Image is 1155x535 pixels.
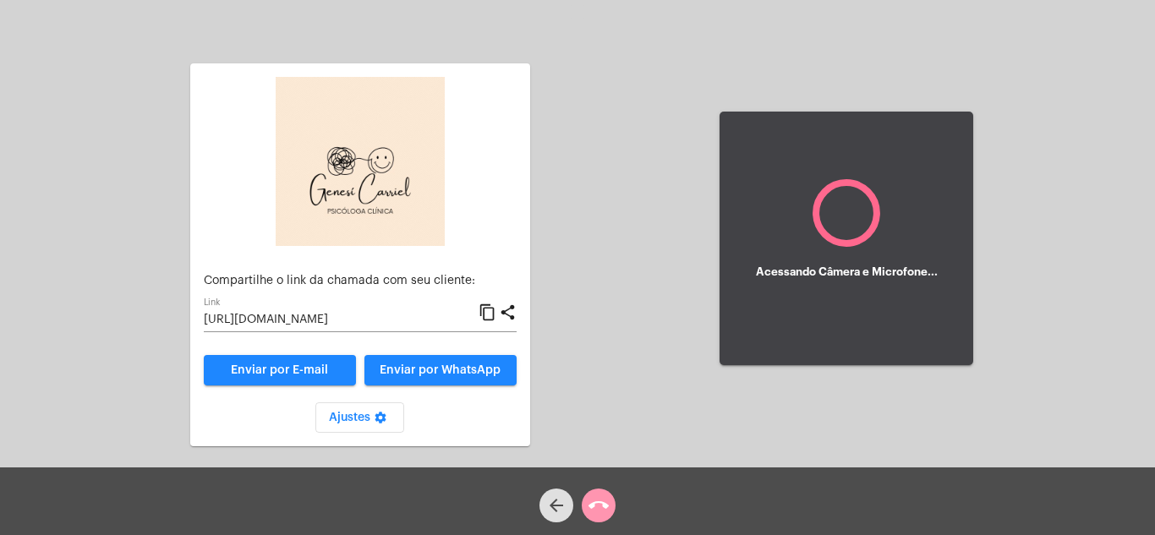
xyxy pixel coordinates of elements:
mat-icon: settings [370,411,391,431]
span: Ajustes [329,412,391,423]
p: Compartilhe o link da chamada com seu cliente: [204,275,517,287]
mat-icon: content_copy [479,303,496,323]
button: Enviar por WhatsApp [364,355,517,385]
a: Enviar por E-mail [204,355,356,385]
button: Ajustes [315,402,404,433]
h5: Acessando Câmera e Microfone... [756,266,938,278]
span: Enviar por WhatsApp [380,364,501,376]
mat-icon: call_end [588,495,609,516]
mat-icon: arrow_back [546,495,567,516]
img: 6b7a58c8-ea08-a5ff-33c7-585ca8acd23f.png [276,77,445,246]
mat-icon: share [499,303,517,323]
span: Enviar por E-mail [231,364,328,376]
